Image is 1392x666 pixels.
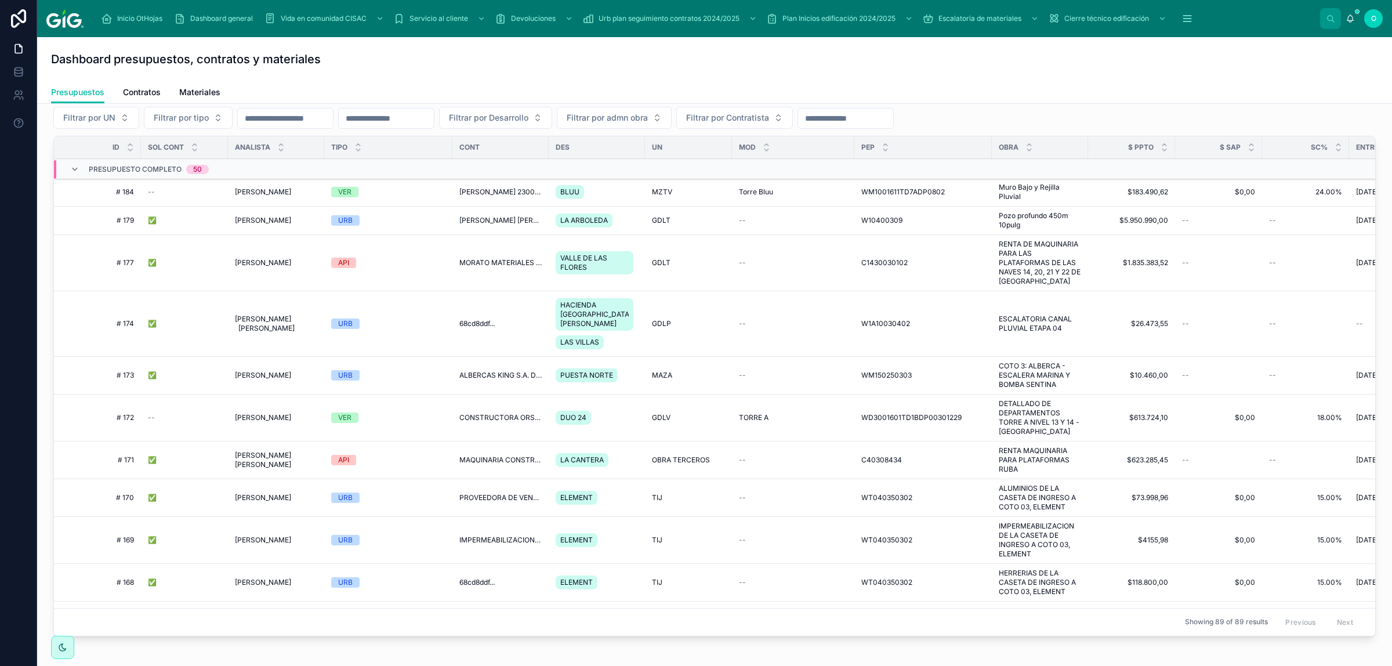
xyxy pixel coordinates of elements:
[235,187,317,197] a: [PERSON_NAME]
[459,216,542,225] a: [PERSON_NAME] [PERSON_NAME] 2300000284
[459,413,542,422] span: CONSTRUCTORA ORSAN 2300001845
[999,240,1081,286] a: RENTA DE MAQUINARIA PARA LAS PLATAFORMAS DE LAS NAVES 14, 20, 21 Y 22 DE [GEOGRAPHIC_DATA]
[491,8,579,29] a: Devoluciones
[144,107,233,129] button: Select Button
[861,413,985,422] a: WD3001601TD1BDP00301229
[861,578,985,587] a: WT040350302
[1182,455,1255,465] a: --
[1095,413,1168,422] a: $613.724,10
[235,314,317,333] a: [PERSON_NAME] [PERSON_NAME]
[560,455,604,465] span: LA CANTERA
[1269,455,1276,465] span: --
[235,413,291,422] span: [PERSON_NAME]
[739,319,746,328] span: --
[1269,413,1342,422] a: 18.00%
[1356,493,1379,502] span: [DATE]
[338,187,351,197] div: VER
[459,535,542,545] a: IMPERMEABILIZACIONES CERRATOS S.A. DE C.V. 2300002131
[459,371,542,380] span: ALBERCAS KING S.A. DE C.V. 2400000013
[68,216,134,225] span: # 179
[93,6,1320,31] div: scrollable content
[331,412,445,423] a: VER
[97,8,171,29] a: Inicio OtHojas
[739,455,847,465] a: --
[652,493,725,502] a: TIJ
[148,535,221,545] a: ✅
[179,86,220,98] span: Materiales
[556,211,638,230] a: LA ARBOLEDA
[599,14,739,23] span: Urb plan seguimiento contratos 2024/2025
[861,319,985,328] a: W1A10030402
[556,183,638,201] a: BLUU
[1269,371,1342,380] a: --
[739,216,746,225] span: --
[1269,535,1342,545] span: 15.00%
[556,451,638,469] a: LA CANTERA
[567,112,648,124] span: Filtrar por admn obra
[999,446,1081,474] span: RENTA MAQUINARIA PARA PLATAFORMAS RUBA
[1095,535,1168,545] a: $4155,98
[235,258,317,267] a: [PERSON_NAME]
[999,399,1081,436] a: DETALLADO DE DEPARTAMENTOS TORRE A NIVEL 13 Y 14 - [GEOGRAPHIC_DATA]
[739,535,847,545] a: --
[338,318,353,329] div: URB
[556,366,638,385] a: PUESTA NORTE
[1182,455,1189,465] span: --
[148,187,221,197] a: --
[338,535,353,545] div: URB
[739,455,746,465] span: --
[861,493,912,502] span: WT040350302
[171,8,261,29] a: Dashboard general
[999,569,1081,596] span: HERRERIAS DE LA CASETA DE INGRESO A COTO 03, ELEMENT
[1095,319,1168,328] span: $26.473,55
[331,318,445,329] a: URB
[1356,187,1379,197] span: [DATE]
[68,187,134,197] a: # 184
[449,112,528,124] span: Filtrar por Desarrollo
[68,413,134,422] a: # 172
[652,535,662,545] span: TIJ
[123,82,161,105] a: Contratos
[1095,371,1168,380] a: $10.460,00
[1182,493,1255,502] a: $0,00
[148,319,221,328] a: ✅
[148,413,221,422] a: --
[861,258,985,267] a: C1430030102
[338,370,353,381] div: URB
[1095,187,1168,197] a: $183.490,62
[652,216,670,225] span: GDLT
[459,258,542,267] span: MORATO MATERIALES 2400009515
[652,216,725,225] a: GDLT
[123,86,161,98] span: Contratos
[739,578,847,587] a: --
[68,319,134,328] a: # 174
[739,258,847,267] a: --
[1095,258,1168,267] a: $1.835.383,52
[782,14,896,23] span: Plan Inicios edificación 2024/2025
[861,216,985,225] a: W10400309
[652,258,670,267] span: GDLT
[68,371,134,380] span: # 173
[652,535,725,545] a: TIJ
[560,371,613,380] span: PUESTA NORTE
[235,578,317,587] a: [PERSON_NAME]
[459,493,542,502] a: PROVEEDORA DE VENTANAS DE [GEOGRAPHIC_DATA][US_STATE] 2300002511
[1095,216,1168,225] span: $5.950.990,00
[652,493,662,502] span: TIJ
[652,413,670,422] span: GDLV
[148,258,221,267] a: ✅
[652,578,725,587] a: TIJ
[1356,258,1379,267] span: [DATE]
[459,319,542,328] a: 68cd8ddf...
[919,8,1045,29] a: Escalatoria de materiales
[331,215,445,226] a: URB
[148,578,157,587] span: ✅
[861,371,985,380] a: WM150250303
[1269,455,1342,465] a: --
[557,107,672,129] button: Select Button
